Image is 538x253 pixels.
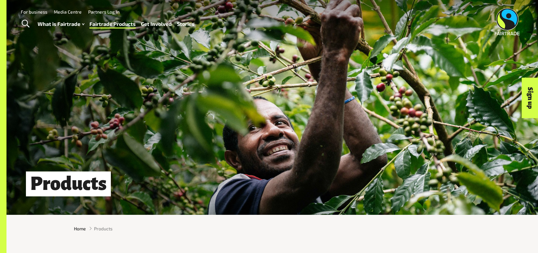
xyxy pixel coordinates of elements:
a: Get Involved [141,19,172,29]
a: Home [74,225,86,232]
a: What is Fairtrade [38,19,84,29]
span: Products [94,225,112,232]
a: Stories [177,19,194,29]
a: Partners Log In [88,9,120,15]
img: Fairtrade Australia New Zealand logo [495,8,520,35]
a: Toggle Search [18,16,33,32]
h1: Products [26,171,111,196]
a: Fairtrade Products [89,19,136,29]
a: Media Centre [54,9,82,15]
a: For business [21,9,47,15]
